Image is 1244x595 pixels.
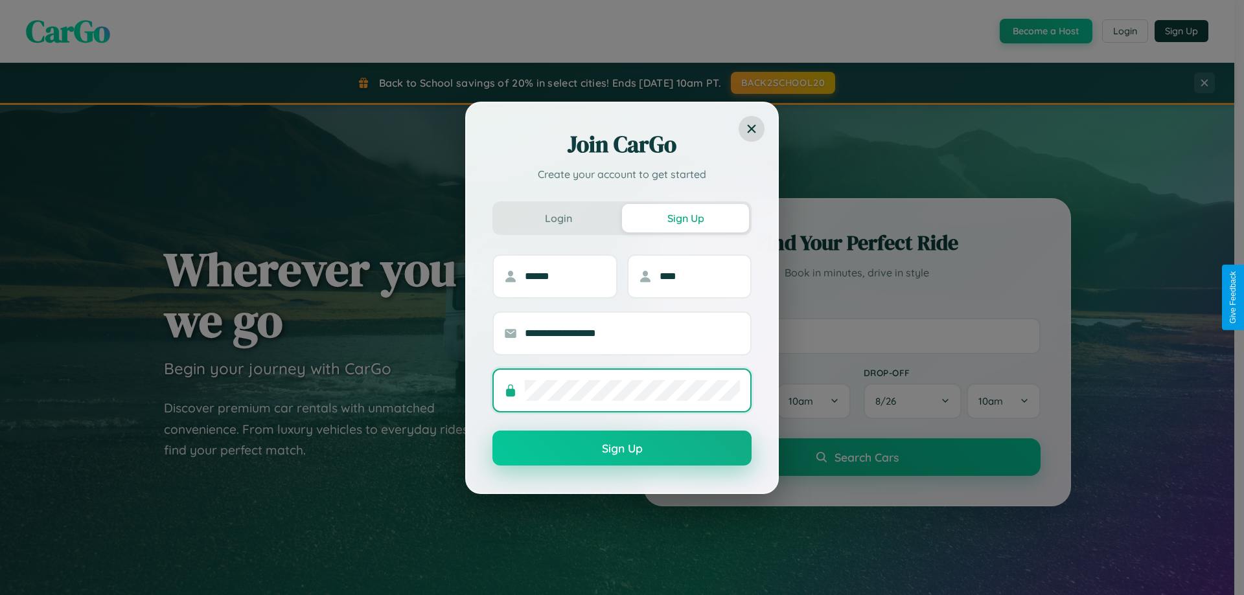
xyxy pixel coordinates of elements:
[1228,271,1238,324] div: Give Feedback
[495,204,622,232] button: Login
[492,431,752,466] button: Sign Up
[622,204,749,232] button: Sign Up
[492,166,752,182] p: Create your account to get started
[492,129,752,160] h2: Join CarGo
